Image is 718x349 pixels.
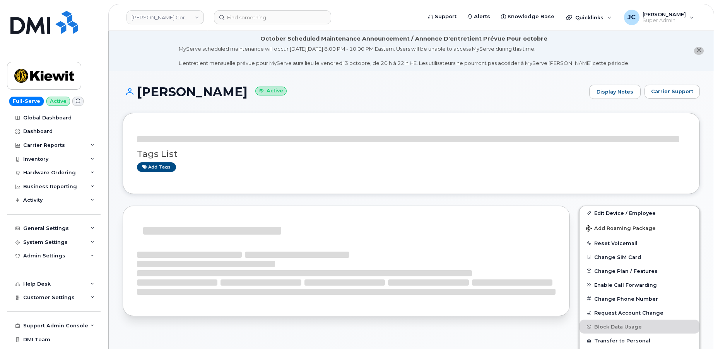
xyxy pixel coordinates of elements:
button: Change SIM Card [580,250,699,264]
button: Request Account Change [580,306,699,320]
button: Enable Call Forwarding [580,278,699,292]
button: Change Plan / Features [580,264,699,278]
h3: Tags List [137,149,686,159]
span: Carrier Support [651,88,693,95]
button: Carrier Support [644,85,700,99]
a: Edit Device / Employee [580,206,699,220]
small: Active [255,87,287,95]
div: October Scheduled Maintenance Announcement / Annonce D'entretient Prévue Pour octobre [260,35,547,43]
a: Display Notes [589,85,641,99]
div: MyServe scheduled maintenance will occur [DATE][DATE] 8:00 PM - 10:00 PM Eastern. Users will be u... [179,45,629,67]
button: Block Data Usage [580,320,699,334]
span: Change Plan / Features [594,268,658,274]
span: Add Roaming Package [586,225,656,233]
h1: [PERSON_NAME] [123,85,585,99]
span: Enable Call Forwarding [594,282,657,288]
button: Reset Voicemail [580,236,699,250]
button: close notification [694,47,704,55]
button: Add Roaming Package [580,220,699,236]
a: Add tags [137,162,176,172]
button: Transfer to Personal [580,334,699,347]
button: Change Phone Number [580,292,699,306]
